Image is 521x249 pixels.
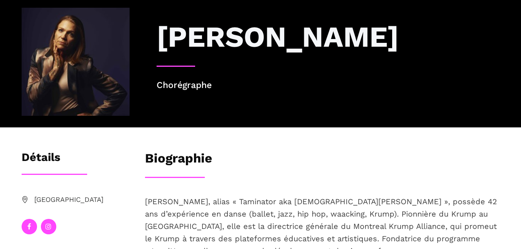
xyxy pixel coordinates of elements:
h3: Détails [22,151,60,170]
a: facebook [22,219,37,234]
h3: [PERSON_NAME] [157,19,399,54]
p: Chorégraphe [157,78,500,93]
a: instagram [41,219,56,234]
span: [GEOGRAPHIC_DATA] [34,194,130,205]
img: Valerie T Chartier [22,8,130,116]
h3: Biographie [145,151,212,170]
